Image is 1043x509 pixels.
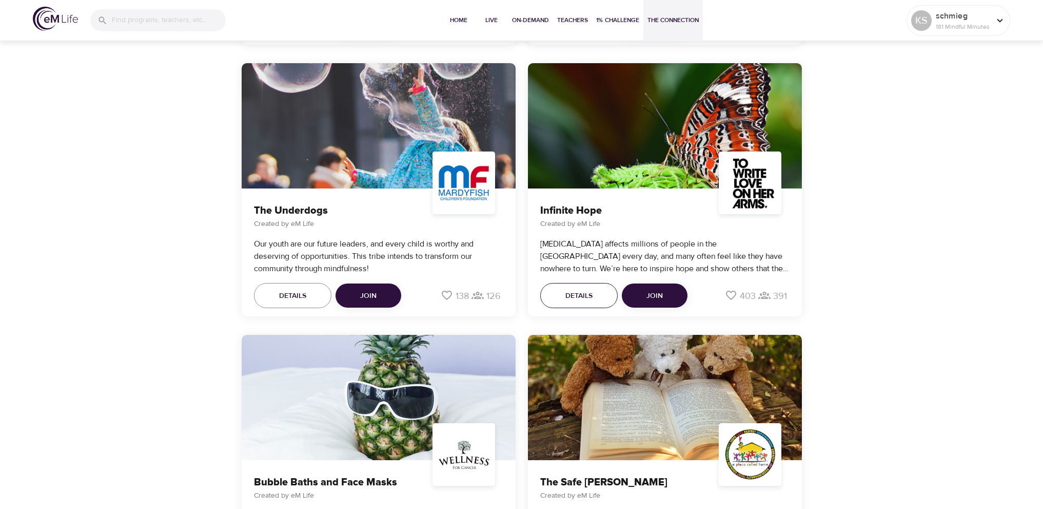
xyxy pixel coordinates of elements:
span: On-Demand [512,15,549,26]
button: Details [254,283,331,309]
p: 391 [773,289,787,303]
h3: The Safe [PERSON_NAME] [540,477,790,488]
p: Created by eM Life [540,217,790,230]
span: 1% Challenge [596,15,639,26]
div: Paella dish [242,335,516,460]
h3: Bubble Baths and Face Masks [254,477,503,488]
input: Find programs, teachers, etc... [112,9,226,31]
p: 403 [740,289,756,303]
span: Teachers [557,15,588,26]
p: 181 Mindful Minutes [936,22,990,31]
button: Join [336,284,401,308]
span: Join [646,290,663,303]
span: Details [565,290,593,303]
div: Paella dish [242,63,516,188]
p: [MEDICAL_DATA] affects millions of people in the [GEOGRAPHIC_DATA] every day, and many often feel... [540,238,790,275]
span: Home [446,15,471,26]
span: Live [479,15,504,26]
p: Our youth are our future leaders, and every child is worthy and deserving of opportunities. This ... [254,238,503,275]
div: Paella dish [528,335,802,460]
img: logo [33,7,78,31]
span: The Connection [647,15,699,26]
p: 138 [456,289,469,303]
button: Details [540,283,618,309]
span: Details [279,290,306,303]
p: Created by eM Life [254,488,503,501]
div: Paella dish [528,63,802,188]
p: 126 [486,289,501,303]
button: Join [622,284,687,308]
h3: The Underdogs [254,205,503,217]
p: Created by eM Life [540,488,790,501]
span: Join [360,290,377,303]
h3: Infinite Hope [540,205,790,217]
div: KS [911,10,932,31]
p: schmieg [936,10,990,22]
p: Created by eM Life [254,217,503,230]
